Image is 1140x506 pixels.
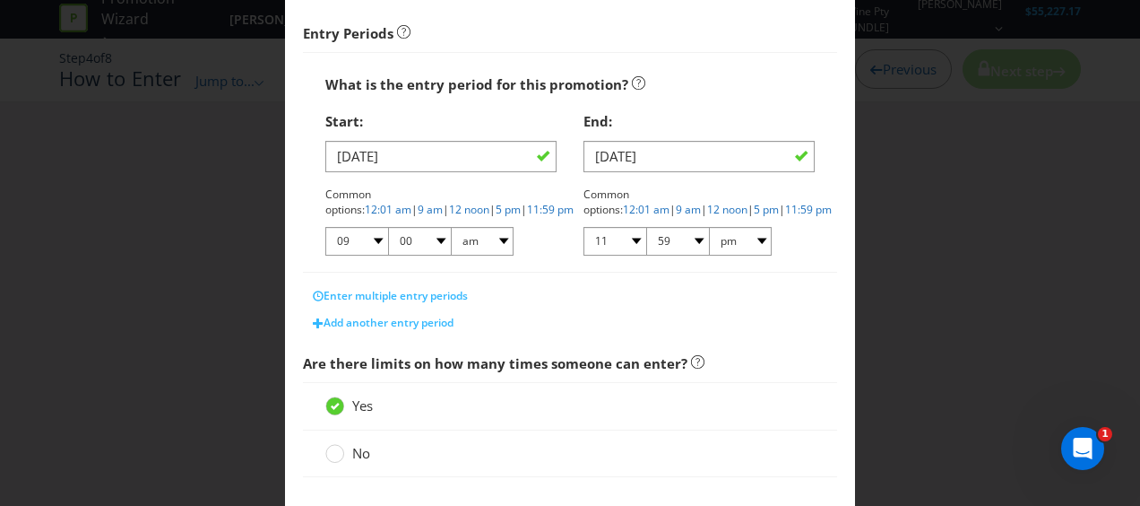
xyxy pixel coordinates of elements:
[707,202,747,217] a: 12 noon
[352,397,373,414] span: Yes
[449,202,489,217] a: 12 noon
[583,187,629,217] span: Common options:
[325,187,371,217] span: Common options:
[669,202,676,217] span: |
[324,288,468,303] span: Enter multiple entry periods
[676,202,701,217] a: 9 am
[443,202,449,217] span: |
[1061,427,1104,470] iframe: Intercom live chat
[779,202,785,217] span: |
[527,202,574,217] a: 11:59 pm
[701,202,707,217] span: |
[325,103,557,140] div: Start:
[489,202,496,217] span: |
[303,354,687,372] span: Are there limits on how many times someone can enter?
[325,141,557,172] input: DD/MM/YY
[583,103,815,140] div: End:
[411,202,418,217] span: |
[583,141,815,172] input: DD/MM/YY
[1098,427,1112,441] span: 1
[623,202,669,217] a: 12:01 am
[352,444,370,462] span: No
[303,24,393,42] strong: Entry Periods
[365,202,411,217] a: 12:01 am
[747,202,754,217] span: |
[418,202,443,217] a: 9 am
[754,202,779,217] a: 5 pm
[303,283,478,310] button: Enter multiple entry periods
[785,202,832,217] a: 11:59 pm
[496,202,521,217] a: 5 pm
[324,315,453,330] span: Add another entry period
[521,202,527,217] span: |
[325,75,628,93] span: What is the entry period for this promotion?
[303,310,463,336] button: Add another entry period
